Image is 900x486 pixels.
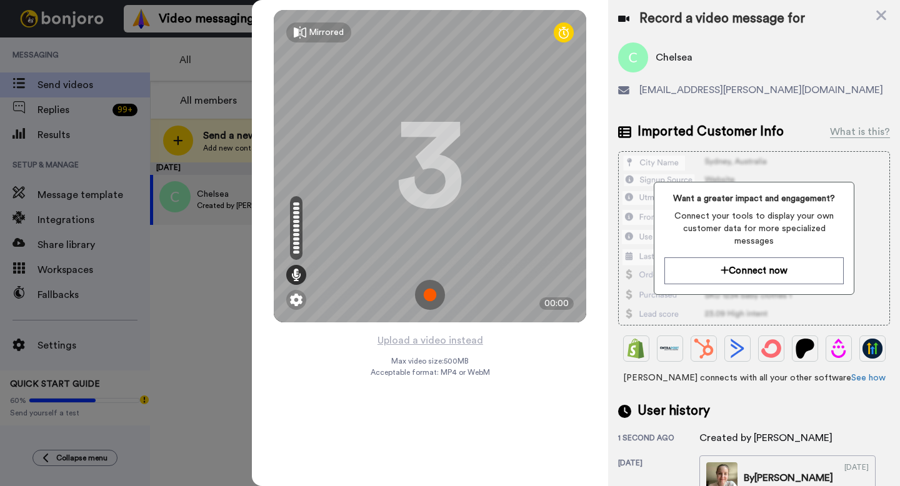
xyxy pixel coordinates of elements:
span: [EMAIL_ADDRESS][PERSON_NAME][DOMAIN_NAME] [639,82,883,97]
div: Created by [PERSON_NAME] [699,430,832,445]
a: See how [851,374,886,382]
img: ic_gear.svg [290,294,302,306]
img: ConvertKit [761,339,781,359]
div: 3 [396,119,464,213]
div: By [PERSON_NAME] [744,470,833,485]
span: [PERSON_NAME] connects with all your other software [618,372,890,384]
img: Shopify [626,339,646,359]
div: What is this? [830,124,890,139]
span: Max video size: 500 MB [391,356,469,366]
img: ActiveCampaign [727,339,747,359]
span: User history [637,402,710,420]
img: Patreon [795,339,815,359]
img: Ontraport [660,339,680,359]
span: Connect your tools to display your own customer data for more specialized messages [664,210,843,247]
span: Want a greater impact and engagement? [664,192,843,205]
span: Imported Customer Info [637,122,784,141]
button: Connect now [664,257,843,284]
span: Acceptable format: MP4 or WebM [371,367,490,377]
img: GoHighLevel [862,339,882,359]
div: 00:00 [539,297,574,310]
div: 1 second ago [618,433,699,445]
img: Hubspot [694,339,714,359]
img: Drip [829,339,849,359]
img: ic_record_start.svg [415,280,445,310]
button: Upload a video instead [374,332,487,349]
